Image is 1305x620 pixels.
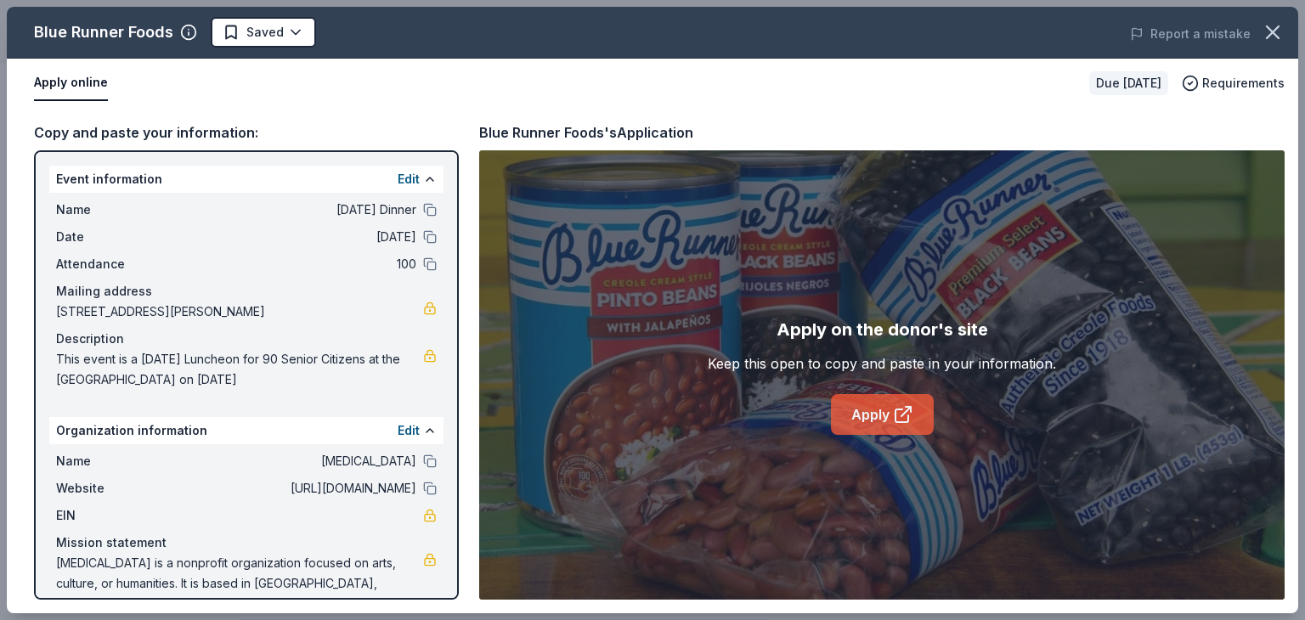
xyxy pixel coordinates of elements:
[211,17,316,48] button: Saved
[170,227,416,247] span: [DATE]
[34,121,459,144] div: Copy and paste your information:
[56,349,423,390] span: This event is a [DATE] Luncheon for 90 Senior Citizens at the [GEOGRAPHIC_DATA] on [DATE]
[56,254,170,274] span: Attendance
[56,302,423,322] span: [STREET_ADDRESS][PERSON_NAME]
[479,121,693,144] div: Blue Runner Foods's Application
[56,451,170,471] span: Name
[34,19,173,46] div: Blue Runner Foods
[56,329,437,349] div: Description
[831,394,934,435] a: Apply
[170,451,416,471] span: [MEDICAL_DATA]
[49,166,443,193] div: Event information
[56,281,437,302] div: Mailing address
[708,353,1056,374] div: Keep this open to copy and paste in your information.
[49,417,443,444] div: Organization information
[56,553,423,614] span: [MEDICAL_DATA] is a nonprofit organization focused on arts, culture, or humanities. It is based i...
[170,254,416,274] span: 100
[56,227,170,247] span: Date
[1182,73,1285,93] button: Requirements
[56,505,170,526] span: EIN
[56,478,170,499] span: Website
[246,22,284,42] span: Saved
[1130,24,1251,44] button: Report a mistake
[34,65,108,101] button: Apply online
[1202,73,1285,93] span: Requirements
[398,420,420,441] button: Edit
[1089,71,1168,95] div: Due [DATE]
[56,533,437,553] div: Mission statement
[56,200,170,220] span: Name
[398,169,420,189] button: Edit
[777,316,988,343] div: Apply on the donor's site
[170,200,416,220] span: [DATE] Dinner
[170,478,416,499] span: [URL][DOMAIN_NAME]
